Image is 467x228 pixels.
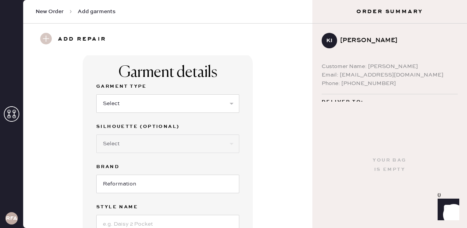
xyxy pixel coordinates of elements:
[96,175,239,193] input: Brand name
[58,33,106,46] h3: Add repair
[326,38,332,43] h3: KI
[6,216,17,221] h3: RFA
[340,36,452,45] div: [PERSON_NAME]
[430,193,464,226] iframe: Front Chat
[96,162,239,172] label: Brand
[312,8,467,15] h3: Order Summary
[119,63,217,82] div: Garment details
[36,8,64,15] span: New Order
[96,202,239,212] label: Style name
[322,71,458,79] div: Email: [EMAIL_ADDRESS][DOMAIN_NAME]
[322,62,458,71] div: Customer Name: [PERSON_NAME]
[96,122,239,131] label: Silhouette (optional)
[322,79,458,88] div: Phone: [PHONE_NUMBER]
[96,82,239,91] label: Garment Type
[322,97,363,107] span: Deliver to:
[78,8,116,15] span: Add garments
[373,156,406,174] div: Your bag is empty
